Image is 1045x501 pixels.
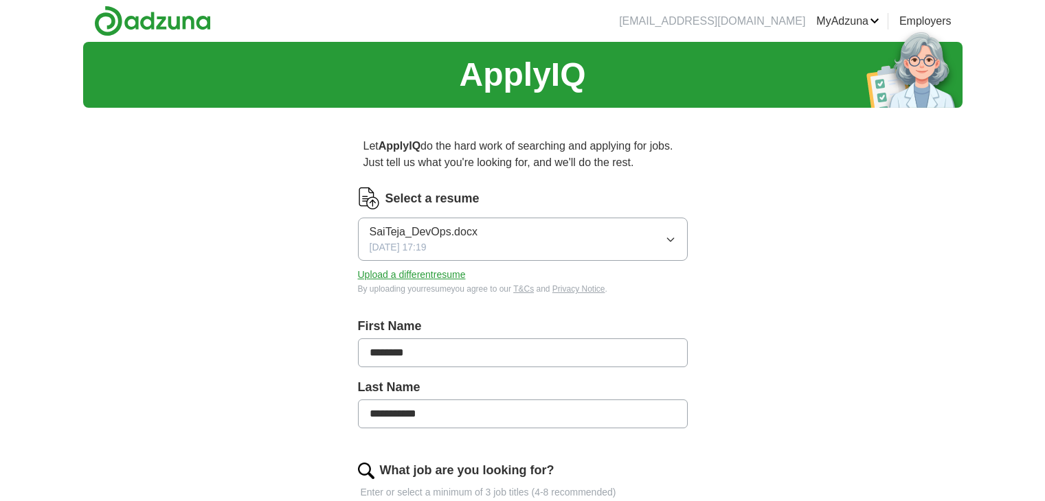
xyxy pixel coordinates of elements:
span: [DATE] 17:19 [370,240,427,255]
strong: ApplyIQ [379,140,420,152]
span: SaiTeja_DevOps.docx [370,224,477,240]
img: search.png [358,463,374,479]
label: What job are you looking for? [380,461,554,480]
a: T&Cs [513,284,534,294]
h1: ApplyIQ [459,50,585,100]
a: Employers [899,13,952,30]
a: Privacy Notice [552,284,605,294]
a: MyAdzuna [816,13,879,30]
button: SaiTeja_DevOps.docx[DATE] 17:19 [358,218,688,261]
p: Let do the hard work of searching and applying for jobs. Just tell us what you're looking for, an... [358,132,688,176]
li: [EMAIL_ADDRESS][DOMAIN_NAME] [619,13,805,30]
img: Adzuna logo [94,5,211,36]
button: Upload a differentresume [358,268,466,282]
div: By uploading your resume you agree to our and . [358,283,688,295]
label: Last Name [358,378,688,397]
label: First Name [358,317,688,336]
label: Select a resume [385,189,480,208]
img: CV Icon [358,187,380,209]
p: Enter or select a minimum of 3 job titles (4-8 recommended) [358,485,688,500]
